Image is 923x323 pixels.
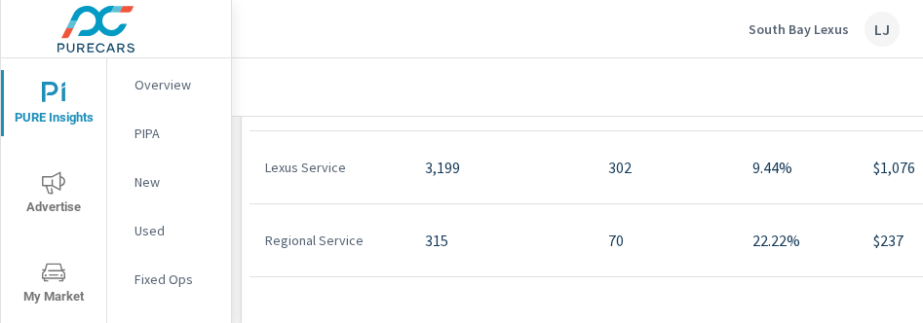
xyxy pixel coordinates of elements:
[7,261,100,308] span: My Market
[752,156,842,179] p: 9.44%
[135,75,215,94] p: Overview
[749,20,849,38] p: South Bay Lexus
[7,82,100,129] span: PURE Insights
[425,229,577,252] p: 315
[135,172,215,192] p: New
[425,156,577,179] p: 3,199
[865,12,900,47] div: LJ
[608,156,721,179] p: 302
[7,171,100,219] span: Advertise
[107,70,231,99] div: Overview
[608,229,721,252] p: 70
[107,216,231,245] div: Used
[752,229,842,252] p: 22.22%
[265,231,394,250] p: Regional Service
[107,167,231,197] div: New
[107,119,231,148] div: PIPA
[135,221,215,240] p: Used
[135,124,215,143] p: PIPA
[265,158,394,177] p: Lexus Service
[107,265,231,294] div: Fixed Ops
[135,269,215,289] p: Fixed Ops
